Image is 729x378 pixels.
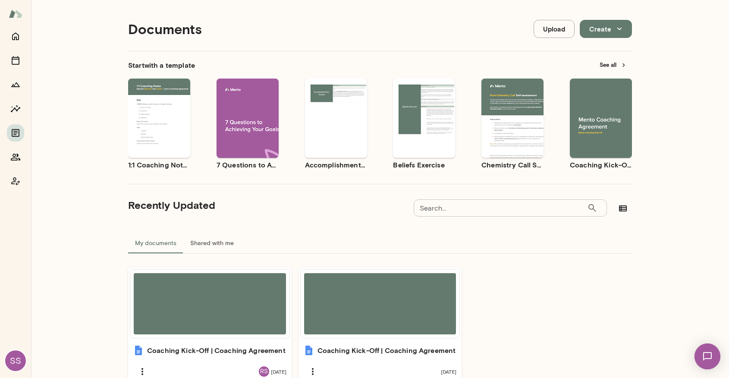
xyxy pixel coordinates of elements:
div: RS [259,366,269,377]
h6: 1:1 Coaching Notes [128,160,190,170]
h6: Coaching Kick-Off | Coaching Agreement [570,160,632,170]
button: Growth Plan [7,76,24,93]
button: Create [580,20,632,38]
div: SS [5,350,26,371]
h6: Start with a template [128,60,195,70]
h6: 7 Questions to Achieving Your Goals [217,160,279,170]
button: Shared with me [183,233,241,253]
h6: Accomplishment Tracker [305,160,367,170]
img: Coaching Kick-Off | Coaching Agreement [304,345,314,356]
button: Documents [7,124,24,142]
h6: Coaching Kick-Off | Coaching Agreement [147,345,286,356]
button: My documents [128,233,183,253]
h6: Chemistry Call Self-Assessment [Coaches only] [481,160,544,170]
img: Coaching Kick-Off | Coaching Agreement [133,345,144,356]
span: [DATE] [271,368,286,375]
button: Members [7,148,24,166]
h4: Documents [128,21,202,37]
button: Insights [7,100,24,117]
h6: Beliefs Exercise [393,160,455,170]
button: Home [7,28,24,45]
img: Mento [9,6,22,22]
h6: Coaching Kick-Off | Coaching Agreement [317,345,456,356]
span: [DATE] [441,368,456,375]
button: Sessions [7,52,24,69]
h5: Recently Updated [128,198,215,212]
button: Upload [534,20,575,38]
button: Coach app [7,173,24,190]
div: documents tabs [128,233,632,253]
button: See all [594,58,632,72]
